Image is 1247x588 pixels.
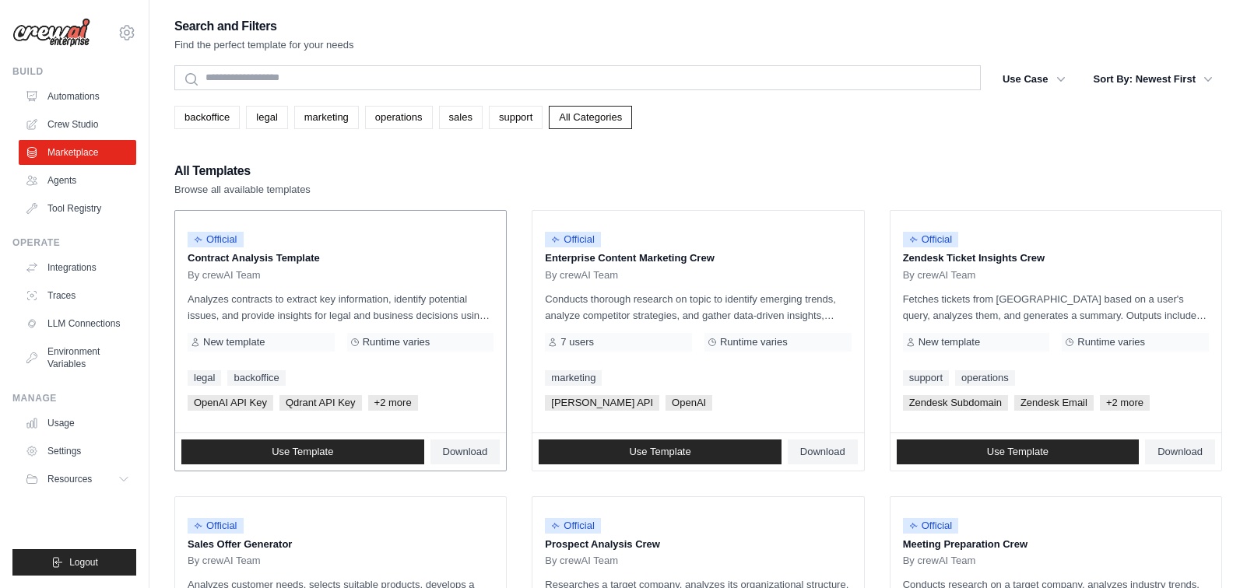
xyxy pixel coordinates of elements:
[903,232,959,247] span: Official
[19,339,136,376] a: Environment Variables
[430,439,501,464] a: Download
[188,291,494,324] p: Analyzes contracts to extract key information, identify potential issues, and provide insights fo...
[720,336,788,348] span: Runtime varies
[443,446,488,458] span: Download
[19,439,136,464] a: Settings
[47,473,92,485] span: Resources
[174,182,311,198] p: Browse all available templates
[174,106,240,129] a: backoffice
[19,311,136,336] a: LLM Connections
[987,446,1049,458] span: Use Template
[955,370,1015,386] a: operations
[12,236,136,249] div: Operate
[666,395,712,411] span: OpenAI
[272,446,333,458] span: Use Template
[12,18,90,47] img: Logo
[903,291,1209,324] p: Fetches tickets from [GEOGRAPHIC_DATA] based on a user's query, analyzes them, and generates a su...
[12,549,136,576] button: Logout
[19,140,136,165] a: Marketplace
[246,106,287,129] a: legal
[279,395,362,411] span: Qdrant API Key
[897,439,1140,464] a: Use Template
[919,336,980,348] span: New template
[903,555,976,567] span: By crewAI Team
[188,395,273,411] span: OpenAI API Key
[545,555,618,567] span: By crewAI Team
[19,255,136,280] a: Integrations
[174,37,354,53] p: Find the perfect template for your needs
[12,392,136,404] div: Manage
[788,439,858,464] a: Download
[174,16,354,37] h2: Search and Filters
[1100,395,1150,411] span: +2 more
[19,467,136,492] button: Resources
[545,232,601,247] span: Official
[903,250,1209,266] p: Zendesk Ticket Insights Crew
[903,269,976,282] span: By crewAI Team
[1014,395,1094,411] span: Zendesk Email
[19,168,136,193] a: Agents
[294,106,359,129] a: marketing
[1084,65,1222,93] button: Sort By: Newest First
[19,112,136,137] a: Crew Studio
[545,269,618,282] span: By crewAI Team
[993,65,1075,93] button: Use Case
[560,336,594,348] span: 7 users
[1157,446,1203,458] span: Download
[545,291,851,324] p: Conducts thorough research on topic to identify emerging trends, analyze competitor strategies, a...
[545,537,851,552] p: Prospect Analysis Crew
[181,439,424,464] a: Use Template
[363,336,430,348] span: Runtime varies
[545,250,851,266] p: Enterprise Content Marketing Crew
[629,446,690,458] span: Use Template
[174,160,311,182] h2: All Templates
[549,106,632,129] a: All Categories
[545,395,659,411] span: [PERSON_NAME] API
[12,65,136,78] div: Build
[1077,336,1145,348] span: Runtime varies
[439,106,483,129] a: sales
[227,370,285,386] a: backoffice
[903,370,949,386] a: support
[69,556,98,569] span: Logout
[203,336,265,348] span: New template
[19,411,136,436] a: Usage
[188,555,261,567] span: By crewAI Team
[365,106,433,129] a: operations
[800,446,845,458] span: Download
[489,106,543,129] a: support
[545,518,601,534] span: Official
[545,370,602,386] a: marketing
[188,537,494,552] p: Sales Offer Generator
[188,232,244,247] span: Official
[1145,439,1215,464] a: Download
[188,269,261,282] span: By crewAI Team
[539,439,782,464] a: Use Template
[903,537,1209,552] p: Meeting Preparation Crew
[19,196,136,221] a: Tool Registry
[188,370,221,386] a: legal
[188,518,244,534] span: Official
[188,250,494,266] p: Contract Analysis Template
[903,395,1008,411] span: Zendesk Subdomain
[903,518,959,534] span: Official
[19,283,136,308] a: Traces
[19,84,136,109] a: Automations
[368,395,418,411] span: +2 more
